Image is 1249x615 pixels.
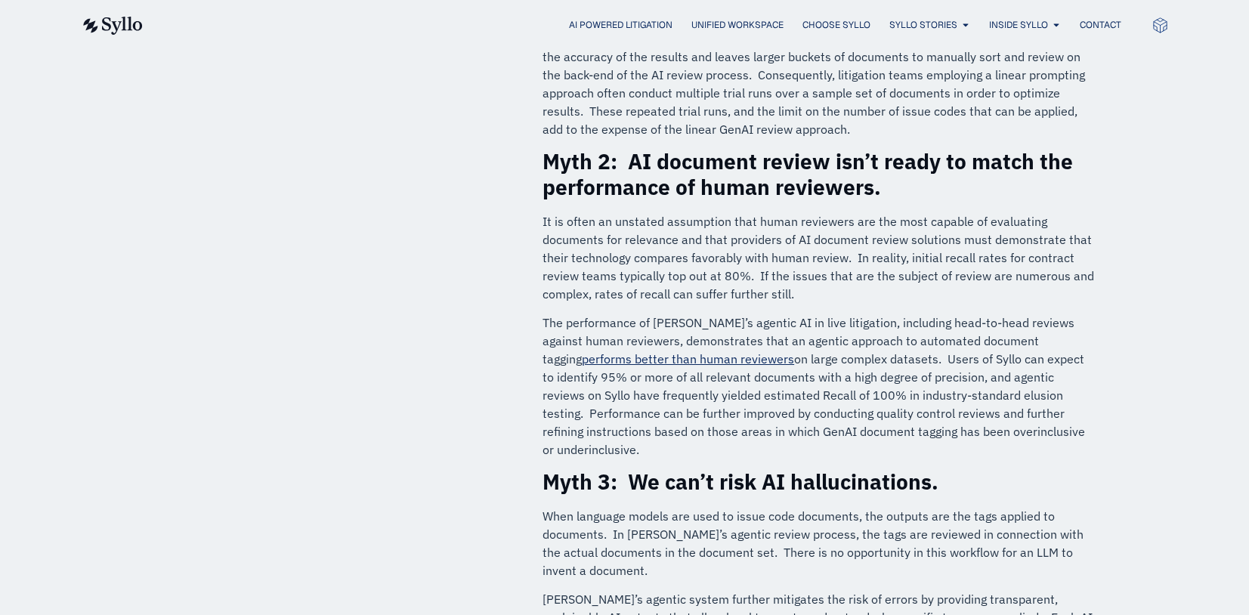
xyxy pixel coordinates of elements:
strong: Myth 3: We can’t risk AI hallucinations. [543,468,938,496]
a: Unified Workspace [691,18,784,32]
p: When language models are used to issue code documents, the outputs are the tags applied to docume... [543,507,1096,579]
a: Inside Syllo [989,18,1048,32]
p: It is often an unstated assumption that human reviewers are the most capable of evaluating docume... [543,212,1096,303]
a: AI Powered Litigation [569,18,672,32]
img: syllo [81,17,143,35]
p: The performance of [PERSON_NAME]’s agentic AI in live litigation, including head-to-head reviews ... [543,314,1096,459]
a: performs better than human reviewers [582,351,794,366]
strong: Myth 2: AI document review isn’t ready to match the performance of human reviewers. [543,147,1073,201]
a: Syllo Stories [889,18,957,32]
a: Contact [1080,18,1121,32]
a: Choose Syllo [802,18,870,32]
div: Menu Toggle [173,18,1121,32]
nav: Menu [173,18,1121,32]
